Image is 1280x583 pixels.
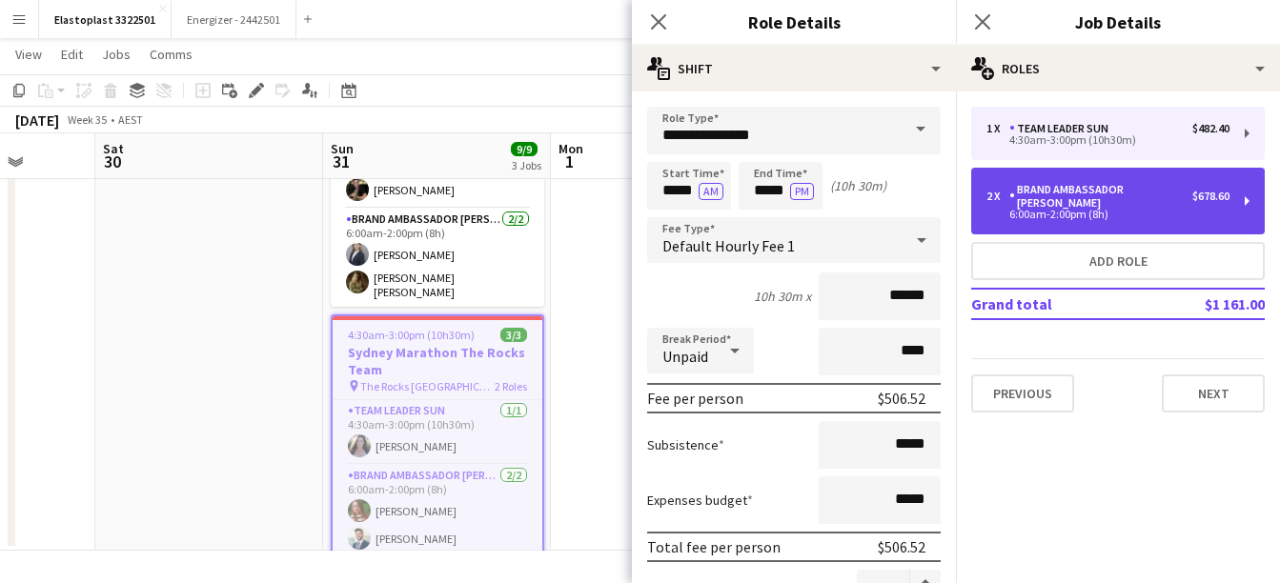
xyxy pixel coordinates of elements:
a: Comms [142,42,200,67]
app-card-role: Brand Ambassador [PERSON_NAME]2/26:00am-2:00pm (8h)[PERSON_NAME][PERSON_NAME] [333,465,542,557]
button: Elastoplast 3322501 [39,1,172,38]
span: Mon [559,140,583,157]
div: 10h 30m x [754,288,811,305]
div: 2 x [986,190,1009,203]
span: Week 35 [63,112,111,127]
span: 31 [328,151,354,172]
div: [DATE] [15,111,59,130]
span: Default Hourly Fee 1 [662,236,795,255]
app-card-role: Team Leader Sun1/14:30am-3:00pm (10h30m)[PERSON_NAME] [333,400,542,465]
span: Comms [150,46,193,63]
div: Fee per person [647,389,743,408]
div: AEST [118,112,143,127]
td: $1 161.00 [1145,289,1265,319]
button: PM [790,183,814,200]
div: Brand Ambassador [PERSON_NAME] [1009,183,1192,210]
a: Jobs [94,42,138,67]
button: AM [699,183,723,200]
td: Grand total [971,289,1145,319]
span: 2 Roles [495,379,527,393]
div: (10h 30m) [830,177,886,194]
div: Total fee per person [647,537,781,556]
div: Team Leader Sun [1009,122,1116,135]
span: The Rocks [GEOGRAPHIC_DATA] [360,379,495,393]
span: View [15,46,42,63]
button: Previous [971,374,1074,412]
span: 4:30am-3:00pm (10h30m) [348,328,475,342]
div: Shift [632,46,956,91]
span: Sat [103,140,124,157]
a: View [8,42,50,67]
app-card-role: Brand Ambassador [PERSON_NAME]2/26:00am-2:00pm (8h)[PERSON_NAME][PERSON_NAME] [PERSON_NAME] [331,209,544,307]
div: Roles [956,46,1280,91]
span: Jobs [102,46,131,63]
div: $482.40 [1192,122,1229,135]
h3: Role Details [632,10,956,34]
span: Edit [61,46,83,63]
h3: Sydney Marathon The Rocks Team [333,344,542,378]
app-job-card: 4:30am-3:00pm (10h30m)3/3Sydney Marathon The Rocks Team The Rocks [GEOGRAPHIC_DATA]2 RolesTeam Le... [331,314,544,559]
div: 3 Jobs [512,158,541,172]
h3: Job Details [956,10,1280,34]
div: 1 x [986,122,1009,135]
div: $506.52 [878,389,925,408]
div: 4:30am-3:00pm (10h30m) [986,135,1229,145]
button: Next [1162,374,1265,412]
div: $506.52 [878,537,925,556]
span: 9/9 [511,142,538,156]
span: 30 [100,151,124,172]
a: Edit [53,42,91,67]
button: Energizer - 2442501 [172,1,296,38]
span: Sun [331,140,354,157]
button: Add role [971,242,1265,280]
span: 1 [556,151,583,172]
span: Unpaid [662,347,708,366]
label: Subsistence [647,436,724,453]
div: 6:00am-2:00pm (8h) [986,210,1229,219]
label: Expenses budget [647,492,753,509]
span: 3/3 [500,328,527,342]
div: $678.60 [1192,190,1229,203]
